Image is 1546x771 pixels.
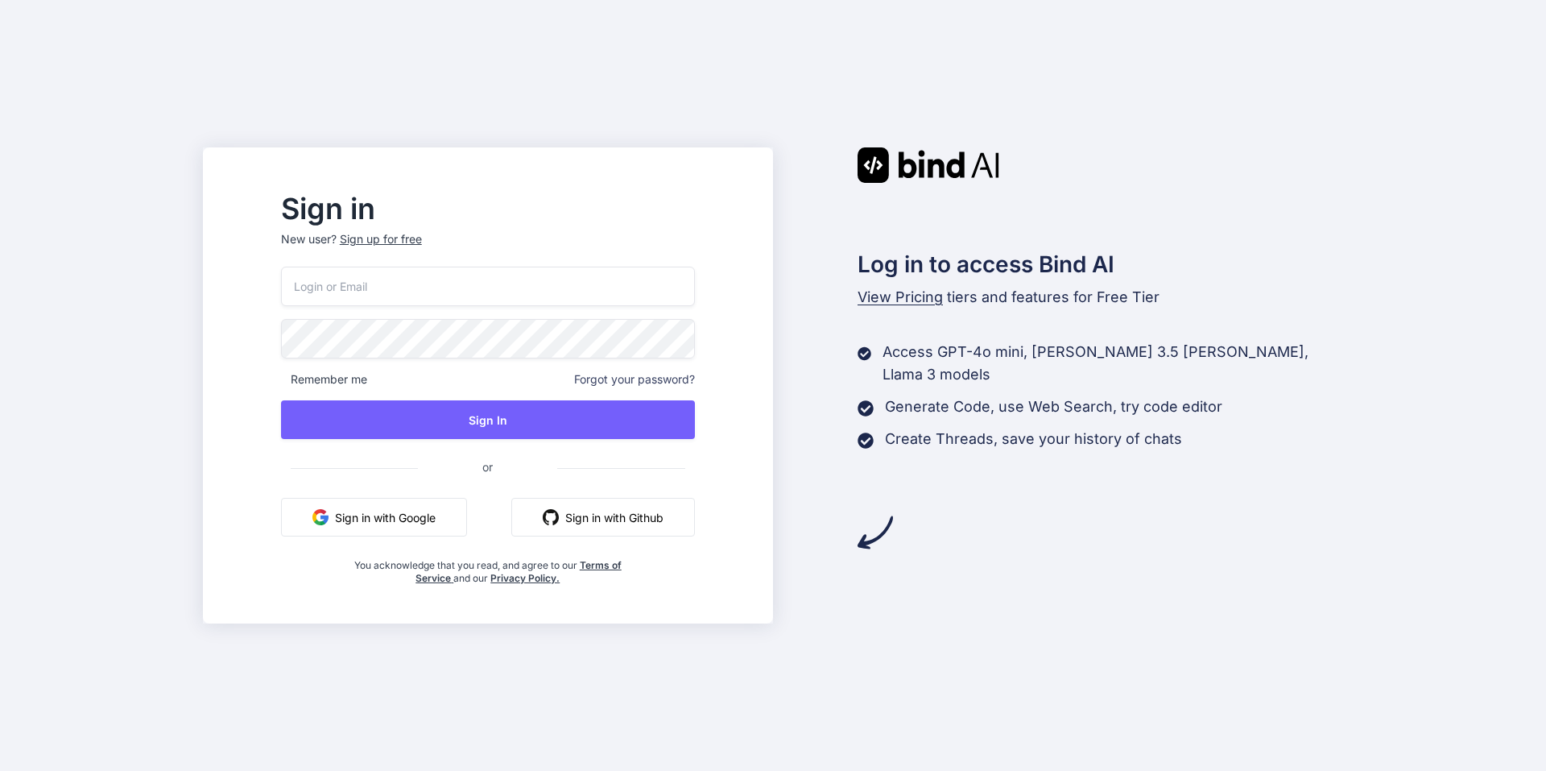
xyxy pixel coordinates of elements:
p: tiers and features for Free Tier [858,286,1344,309]
img: arrow [858,515,893,550]
h2: Sign in [281,196,695,222]
p: Access GPT-4o mini, [PERSON_NAME] 3.5 [PERSON_NAME], Llama 3 models [883,341,1343,386]
img: google [312,509,329,525]
div: Sign up for free [340,231,422,247]
img: Bind AI logo [858,147,999,183]
p: Create Threads, save your history of chats [885,428,1182,450]
div: You acknowledge that you read, and agree to our and our [349,549,626,585]
p: New user? [281,231,695,267]
h2: Log in to access Bind AI [858,247,1344,281]
button: Sign in with Github [511,498,695,537]
button: Sign In [281,400,695,439]
button: Sign in with Google [281,498,467,537]
img: github [543,509,559,525]
span: View Pricing [858,288,943,305]
a: Terms of Service [415,559,622,584]
a: Privacy Policy. [490,572,560,584]
span: Remember me [281,371,367,388]
p: Generate Code, use Web Search, try code editor [885,396,1222,418]
span: or [418,447,557,487]
input: Login or Email [281,267,695,306]
span: Forgot your password? [574,371,695,388]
